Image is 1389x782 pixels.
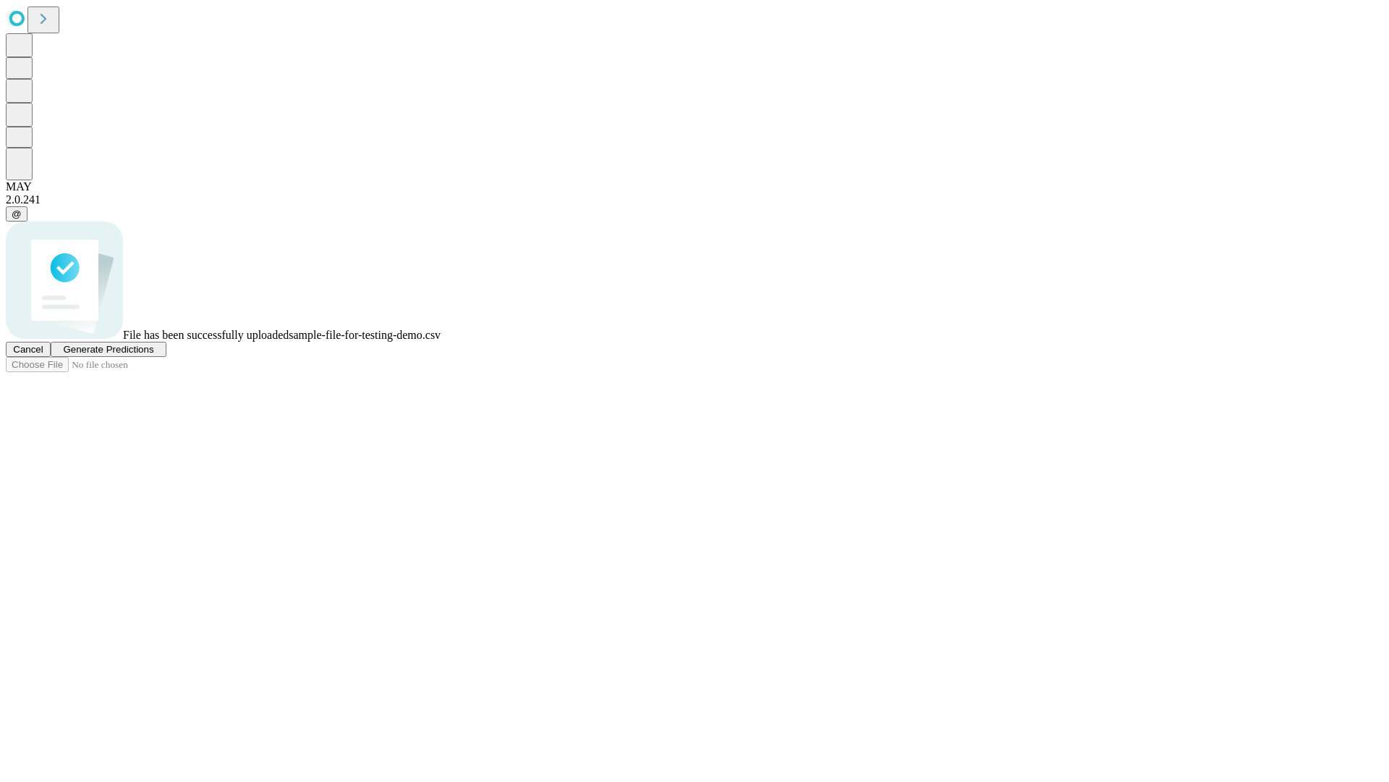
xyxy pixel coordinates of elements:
div: 2.0.241 [6,193,1383,206]
button: Cancel [6,342,51,357]
div: MAY [6,180,1383,193]
span: Cancel [13,344,43,355]
button: @ [6,206,27,222]
button: Generate Predictions [51,342,166,357]
span: @ [12,209,22,219]
span: File has been successfully uploaded [123,329,289,341]
span: sample-file-for-testing-demo.csv [289,329,441,341]
span: Generate Predictions [63,344,153,355]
